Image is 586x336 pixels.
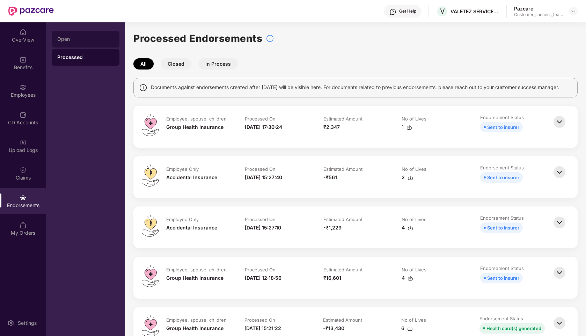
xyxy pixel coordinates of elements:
[402,174,413,181] div: 2
[16,320,39,327] div: Settings
[142,265,159,287] img: svg+xml;base64,PHN2ZyB4bWxucz0iaHR0cDovL3d3dy53My5vcmcvMjAwMC9zdmciIHdpZHRoPSI0OS4zMiIgaGVpZ2h0PS...
[480,114,524,120] div: Endorsement Status
[552,165,567,180] img: svg+xml;base64,PHN2ZyBpZD0iQmFjay0zMngzMiIgeG1sbnM9Imh0dHA6Ly93d3cudzMub3JnLzIwMDAvc3ZnIiB3aWR0aD...
[245,224,281,232] div: [DATE] 15:27:10
[480,215,524,221] div: Endorsement Status
[161,58,191,70] button: Closed
[406,125,412,130] img: svg+xml;base64,PHN2ZyBpZD0iRG93bmxvYWQtMzJ4MzIiIHhtbG5zPSJodHRwOi8vd3d3LnczLm9yZy8yMDAwL3N2ZyIgd2...
[552,265,567,280] img: svg+xml;base64,PHN2ZyBpZD0iQmFjay0zMngzMiIgeG1sbnM9Imh0dHA6Ly93d3cudzMub3JnLzIwMDAvc3ZnIiB3aWR0aD...
[323,116,362,122] div: Estimated Amount
[323,324,344,332] div: -₹13,430
[323,123,340,131] div: ₹2,347
[408,276,413,281] img: svg+xml;base64,PHN2ZyBpZD0iRG93bmxvYWQtMzJ4MzIiIHhtbG5zPSJodHRwOi8vd3d3LnczLm9yZy8yMDAwL3N2ZyIgd2...
[323,224,342,232] div: -₹1,229
[20,56,27,63] img: svg+xml;base64,PHN2ZyBpZD0iQmVuZWZpdHMiIHhtbG5zPSJodHRwOi8vd3d3LnczLm9yZy8yMDAwL3N2ZyIgd2lkdGg9Ij...
[166,324,224,332] div: Group Health Insurance
[402,224,413,232] div: 4
[487,174,519,181] div: Sent to insurer
[7,320,14,327] img: svg+xml;base64,PHN2ZyBpZD0iU2V0dGluZy0yMHgyMCIgeG1sbnM9Imh0dHA6Ly93d3cudzMub3JnLzIwMDAvc3ZnIiB3aW...
[142,114,159,136] img: svg+xml;base64,PHN2ZyB4bWxucz0iaHR0cDovL3d3dy53My5vcmcvMjAwMC9zdmciIHdpZHRoPSI0OS4zMiIgaGVpZ2h0PS...
[552,215,567,230] img: svg+xml;base64,PHN2ZyBpZD0iQmFjay0zMngzMiIgeG1sbnM9Imh0dHA6Ly93d3cudzMub3JnLzIwMDAvc3ZnIiB3aWR0aD...
[20,29,27,36] img: svg+xml;base64,PHN2ZyBpZD0iSG9tZSIgeG1sbnM9Imh0dHA6Ly93d3cudzMub3JnLzIwMDAvc3ZnIiB3aWR0aD0iMjAiIG...
[133,31,262,46] h1: Processed Endorsements
[402,266,426,273] div: No of Lives
[166,166,199,172] div: Employee Only
[407,326,413,331] img: svg+xml;base64,PHN2ZyBpZD0iRG93bmxvYWQtMzJ4MzIiIHhtbG5zPSJodHRwOi8vd3d3LnczLm9yZy8yMDAwL3N2ZyIgd2...
[487,224,519,232] div: Sent to insurer
[399,8,416,14] div: Get Help
[514,12,563,17] div: Customer_success_team_lead
[245,274,281,282] div: [DATE] 12:18:56
[166,123,224,131] div: Group Health Insurance
[401,324,413,332] div: 6
[166,216,199,222] div: Employee Only
[514,5,563,12] div: Pazcare
[20,84,27,91] img: svg+xml;base64,PHN2ZyBpZD0iRW1wbG95ZWVzIiB4bWxucz0iaHR0cDovL3d3dy53My5vcmcvMjAwMC9zdmciIHdpZHRoPS...
[402,116,426,122] div: No of Lives
[323,166,362,172] div: Estimated Amount
[402,123,412,131] div: 1
[139,83,147,92] img: svg+xml;base64,PHN2ZyBpZD0iSW5mbyIgeG1sbnM9Imh0dHA6Ly93d3cudzMub3JnLzIwMDAvc3ZnIiB3aWR0aD0iMTQiIG...
[552,114,567,130] img: svg+xml;base64,PHN2ZyBpZD0iQmFjay0zMngzMiIgeG1sbnM9Imh0dHA6Ly93d3cudzMub3JnLzIwMDAvc3ZnIiB3aWR0aD...
[323,174,337,181] div: -₹561
[323,274,341,282] div: ₹16,601
[20,111,27,118] img: svg+xml;base64,PHN2ZyBpZD0iQ0RfQWNjb3VudHMiIGRhdGEtbmFtZT0iQ0QgQWNjb3VudHMiIHhtbG5zPSJodHRwOi8vd3...
[57,36,114,42] div: Open
[480,165,524,171] div: Endorsement Status
[151,83,559,91] span: Documents against endorsements created after [DATE] will be visible here. For documents related t...
[245,266,276,273] div: Processed On
[408,175,413,181] img: svg+xml;base64,PHN2ZyBpZD0iRG93bmxvYWQtMzJ4MzIiIHhtbG5zPSJodHRwOi8vd3d3LnczLm9yZy8yMDAwL3N2ZyIgd2...
[166,174,217,181] div: Accidental Insurance
[266,34,274,43] img: svg+xml;base64,PHN2ZyBpZD0iSW5mb18tXzMyeDMyIiBkYXRhLW5hbWU9IkluZm8gLSAzMngzMiIgeG1sbnM9Imh0dHA6Ly...
[323,266,362,273] div: Estimated Amount
[20,167,27,174] img: svg+xml;base64,PHN2ZyBpZD0iQ2xhaW0iIHhtbG5zPSJodHRwOi8vd3d3LnczLm9yZy8yMDAwL3N2ZyIgd2lkdGg9IjIwIi...
[401,317,426,323] div: No of Lives
[133,58,154,70] button: All
[408,225,413,231] img: svg+xml;base64,PHN2ZyBpZD0iRG93bmxvYWQtMzJ4MzIiIHhtbG5zPSJodHRwOi8vd3d3LnczLm9yZy8yMDAwL3N2ZyIgd2...
[244,317,275,323] div: Processed On
[487,274,519,282] div: Sent to insurer
[245,123,282,131] div: [DATE] 17:30:24
[402,216,426,222] div: No of Lives
[389,8,396,15] img: svg+xml;base64,PHN2ZyBpZD0iSGVscC0zMngzMiIgeG1sbnM9Imh0dHA6Ly93d3cudzMub3JnLzIwMDAvc3ZnIiB3aWR0aD...
[245,216,276,222] div: Processed On
[57,54,114,61] div: Processed
[245,174,282,181] div: [DATE] 15:27:40
[245,166,276,172] div: Processed On
[487,123,519,131] div: Sent to insurer
[402,274,413,282] div: 4
[402,166,426,172] div: No of Lives
[440,7,445,15] span: V
[480,265,524,271] div: Endorsement Status
[20,139,27,146] img: svg+xml;base64,PHN2ZyBpZD0iVXBsb2FkX0xvZ3MiIGRhdGEtbmFtZT0iVXBsb2FkIExvZ3MiIHhtbG5zPSJodHRwOi8vd3...
[166,274,224,282] div: Group Health Insurance
[323,216,362,222] div: Estimated Amount
[486,324,541,332] div: Health card(s) generated
[451,8,499,15] div: VALETEZ SERVICES PRIVATE LIMITED
[552,315,567,331] img: svg+xml;base64,PHN2ZyBpZD0iQmFjay0zMngzMiIgeG1sbnM9Imh0dHA6Ly93d3cudzMub3JnLzIwMDAvc3ZnIiB3aWR0aD...
[166,116,227,122] div: Employee, spouse, children
[142,165,159,187] img: svg+xml;base64,PHN2ZyB4bWxucz0iaHR0cDovL3d3dy53My5vcmcvMjAwMC9zdmciIHdpZHRoPSI0OS4zMiIgaGVpZ2h0PS...
[245,116,276,122] div: Processed On
[166,266,227,273] div: Employee, spouse, children
[20,222,27,229] img: svg+xml;base64,PHN2ZyBpZD0iTXlfT3JkZXJzIiBkYXRhLW5hbWU9Ik15IE9yZGVycyIgeG1sbnM9Imh0dHA6Ly93d3cudz...
[20,194,27,201] img: svg+xml;base64,PHN2ZyBpZD0iRW5kb3JzZW1lbnRzIiB4bWxucz0iaHR0cDovL3d3dy53My5vcmcvMjAwMC9zdmciIHdpZH...
[166,224,217,232] div: Accidental Insurance
[8,7,54,16] img: New Pazcare Logo
[571,8,576,14] img: svg+xml;base64,PHN2ZyBpZD0iRHJvcGRvd24tMzJ4MzIiIHhtbG5zPSJodHRwOi8vd3d3LnczLm9yZy8yMDAwL3N2ZyIgd2...
[479,315,523,322] div: Endorsement Status
[142,215,159,237] img: svg+xml;base64,PHN2ZyB4bWxucz0iaHR0cDovL3d3dy53My5vcmcvMjAwMC9zdmciIHdpZHRoPSI0OS4zMiIgaGVpZ2h0PS...
[244,324,281,332] div: [DATE] 15:21:22
[198,58,238,70] button: In Process
[323,317,362,323] div: Estimated Amount
[166,317,227,323] div: Employee, spouse, children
